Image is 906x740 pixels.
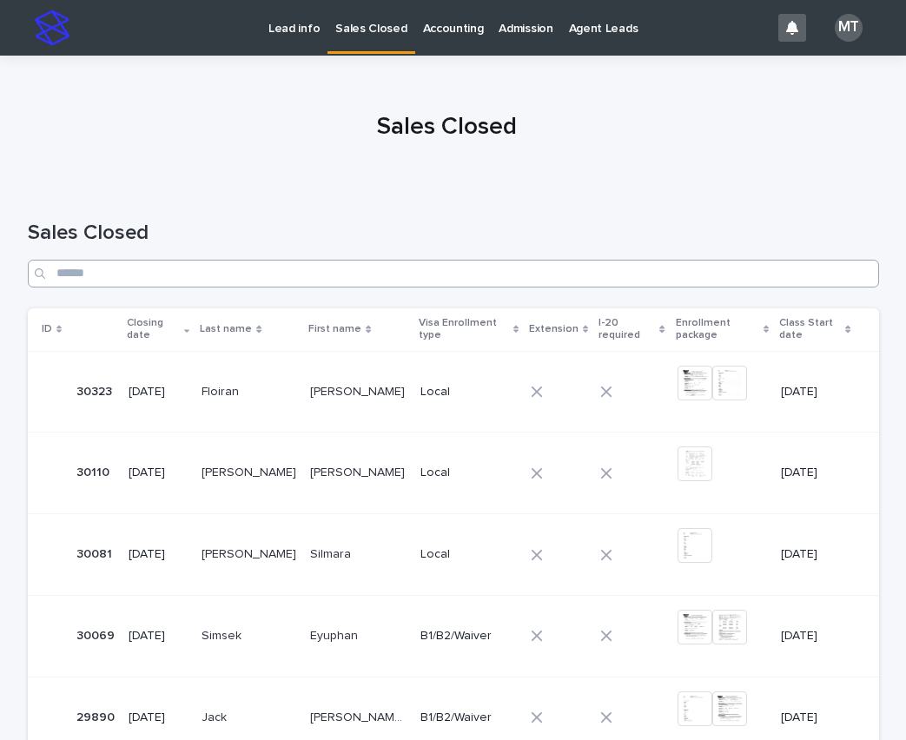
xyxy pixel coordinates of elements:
p: Local [420,385,517,400]
p: [DATE] [781,466,851,480]
p: Last name [200,320,252,339]
p: Simsek [202,625,245,644]
h1: Sales Closed [28,221,879,246]
img: stacker-logo-s-only.png [35,10,69,45]
tr: 3011030110 [DATE][PERSON_NAME][PERSON_NAME] [PERSON_NAME][PERSON_NAME] Local[DATE] [28,433,879,514]
h1: Sales Closed [21,113,872,142]
div: MT [835,14,863,42]
p: 30323 [76,381,116,400]
p: [PERSON_NAME] [310,462,408,480]
p: Enrollment package [676,314,759,346]
p: Closing date [127,314,181,346]
p: Eyuphan [310,625,361,644]
tr: 3032330323 [DATE]FloiranFloiran [PERSON_NAME][PERSON_NAME] Local[DATE] [28,351,879,433]
p: Local [420,547,517,562]
p: Local [420,466,517,480]
p: [DATE] [129,629,188,644]
p: 30069 [76,625,118,644]
p: [DATE] [129,710,188,725]
p: [DATE] [781,547,851,562]
p: [PERSON_NAME] [202,544,300,562]
p: [DATE] [129,466,188,480]
tr: 3008130081 [DATE][PERSON_NAME][PERSON_NAME] SilmaraSilmara Local[DATE] [28,514,879,596]
p: I-20 required [598,314,655,346]
p: First name [308,320,361,339]
p: B1/B2/Waiver [420,629,517,644]
p: Extension [529,320,579,339]
p: Jack [202,707,230,725]
p: 29890 [76,707,118,725]
p: 30081 [76,544,116,562]
p: Visa Enrollment type [419,314,509,346]
p: [PERSON_NAME] [202,462,300,480]
p: [DATE] [781,385,851,400]
p: [DATE] [781,629,851,644]
p: Floiran [202,381,242,400]
p: [DATE] [129,547,188,562]
p: Class Start date [779,314,841,346]
p: Silmara [310,544,354,562]
p: [PERSON_NAME] [310,381,408,400]
p: [DATE] [781,710,851,725]
p: B1/B2/Waiver [420,710,517,725]
p: Arruda Bezerra [310,707,410,725]
input: Search [28,260,879,287]
tr: 3006930069 [DATE]SimsekSimsek EyuphanEyuphan B1/B2/Waiver[DATE] [28,595,879,677]
p: 30110 [76,462,113,480]
p: [DATE] [129,385,188,400]
p: ID [42,320,52,339]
